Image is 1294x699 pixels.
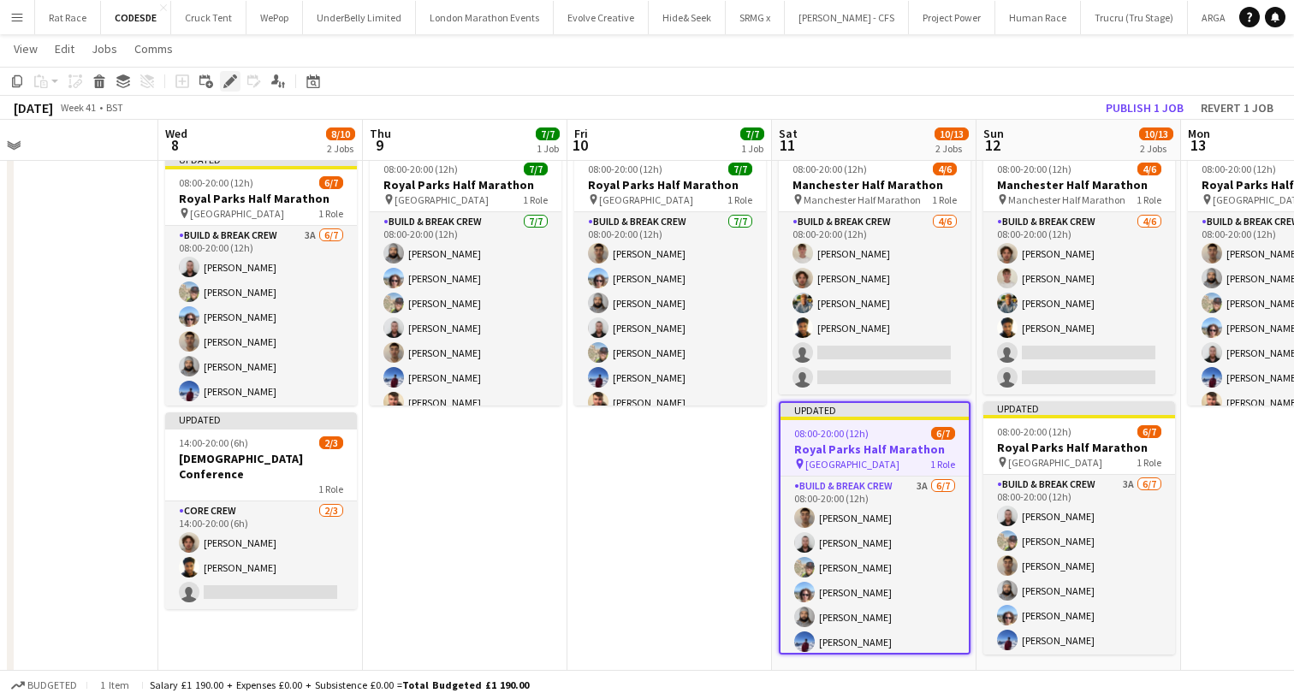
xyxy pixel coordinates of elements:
[536,127,560,140] span: 7/7
[416,1,554,34] button: London Marathon Events
[1081,1,1188,34] button: Trucru (Tru Stage)
[318,483,343,495] span: 1 Role
[1194,97,1280,119] button: Revert 1 job
[171,1,246,34] button: Cruck Tent
[94,678,135,691] span: 1 item
[931,427,955,440] span: 6/7
[319,176,343,189] span: 6/7
[367,135,391,155] span: 9
[523,193,548,206] span: 1 Role
[1188,126,1210,141] span: Mon
[1008,193,1125,206] span: Manchester Half Marathon
[728,163,752,175] span: 7/7
[246,1,303,34] button: WePop
[804,193,921,206] span: Manchester Half Marathon
[9,676,80,695] button: Budgeted
[55,41,74,56] span: Edit
[983,212,1175,394] app-card-role: Build & Break Crew4/608:00-20:00 (12h)[PERSON_NAME][PERSON_NAME][PERSON_NAME][PERSON_NAME]
[779,152,970,394] app-job-card: 08:00-20:00 (12h)4/6Manchester Half Marathon Manchester Half Marathon1 RoleBuild & Break Crew4/60...
[740,127,764,140] span: 7/7
[983,401,1175,415] div: Updated
[14,99,53,116] div: [DATE]
[165,126,187,141] span: Wed
[599,193,693,206] span: [GEOGRAPHIC_DATA]
[781,477,969,684] app-card-role: Build & Break Crew3A6/708:00-20:00 (12h)[PERSON_NAME][PERSON_NAME][PERSON_NAME][PERSON_NAME][PERS...
[1137,193,1161,206] span: 1 Role
[981,135,1004,155] span: 12
[165,412,357,609] app-job-card: Updated14:00-20:00 (6h)2/3[DEMOGRAPHIC_DATA] Conference1 RoleCore Crew2/314:00-20:00 (6h)[PERSON_...
[370,126,391,141] span: Thu
[1140,142,1172,155] div: 2 Jobs
[983,152,1175,394] app-job-card: 08:00-20:00 (12h)4/6Manchester Half Marathon Manchester Half Marathon1 RoleBuild & Break Crew4/60...
[572,135,588,155] span: 10
[319,436,343,449] span: 2/3
[128,38,180,60] a: Comms
[303,1,416,34] button: UnderBelly Limited
[48,38,81,60] a: Edit
[983,475,1175,682] app-card-role: Build & Break Crew3A6/708:00-20:00 (12h)[PERSON_NAME][PERSON_NAME][PERSON_NAME][PERSON_NAME][PERS...
[318,207,343,220] span: 1 Role
[779,401,970,655] app-job-card: Updated08:00-20:00 (12h)6/7Royal Parks Half Marathon [GEOGRAPHIC_DATA]1 RoleBuild & Break Crew3A6...
[165,152,357,406] app-job-card: Updated08:00-20:00 (12h)6/7Royal Parks Half Marathon [GEOGRAPHIC_DATA]1 RoleBuild & Break Crew3A6...
[574,212,766,419] app-card-role: Build & Break Crew7/708:00-20:00 (12h)[PERSON_NAME][PERSON_NAME][PERSON_NAME][PERSON_NAME][PERSON...
[370,177,561,193] h3: Royal Parks Half Marathon
[179,176,253,189] span: 08:00-20:00 (12h)
[983,440,1175,455] h3: Royal Parks Half Marathon
[932,193,957,206] span: 1 Role
[7,38,45,60] a: View
[554,1,649,34] button: Evolve Creative
[995,1,1081,34] button: Human Race
[781,403,969,417] div: Updated
[983,401,1175,655] app-job-card: Updated08:00-20:00 (12h)6/7Royal Parks Half Marathon [GEOGRAPHIC_DATA]1 RoleBuild & Break Crew3A6...
[383,163,458,175] span: 08:00-20:00 (12h)
[134,41,173,56] span: Comms
[524,163,548,175] span: 7/7
[983,177,1175,193] h3: Manchester Half Marathon
[781,441,969,457] h3: Royal Parks Half Marathon
[776,135,798,155] span: 11
[101,1,171,34] button: CODESDE
[27,679,77,691] span: Budgeted
[909,1,995,34] button: Project Power
[779,126,798,141] span: Sat
[1099,97,1190,119] button: Publish 1 job
[574,177,766,193] h3: Royal Parks Half Marathon
[779,212,970,394] app-card-role: Build & Break Crew4/608:00-20:00 (12h)[PERSON_NAME][PERSON_NAME][PERSON_NAME][PERSON_NAME]
[165,451,357,482] h3: [DEMOGRAPHIC_DATA] Conference
[588,163,662,175] span: 08:00-20:00 (12h)
[92,41,117,56] span: Jobs
[179,436,248,449] span: 14:00-20:00 (6h)
[935,142,968,155] div: 2 Jobs
[327,142,354,155] div: 2 Jobs
[983,126,1004,141] span: Sun
[1137,425,1161,438] span: 6/7
[997,425,1071,438] span: 08:00-20:00 (12h)
[574,126,588,141] span: Fri
[1137,456,1161,469] span: 1 Role
[165,501,357,609] app-card-role: Core Crew2/314:00-20:00 (6h)[PERSON_NAME][PERSON_NAME]
[997,163,1071,175] span: 08:00-20:00 (12h)
[794,427,869,440] span: 08:00-20:00 (12h)
[649,1,726,34] button: Hide& Seek
[165,191,357,206] h3: Royal Parks Half Marathon
[574,152,766,406] app-job-card: 08:00-20:00 (12h)7/7Royal Parks Half Marathon [GEOGRAPHIC_DATA]1 RoleBuild & Break Crew7/708:00-2...
[726,1,785,34] button: SRMG x
[35,1,101,34] button: Rat Race
[402,678,529,691] span: Total Budgeted £1 190.00
[370,152,561,406] app-job-card: 08:00-20:00 (12h)7/7Royal Parks Half Marathon [GEOGRAPHIC_DATA]1 RoleBuild & Break Crew7/708:00-2...
[1137,163,1161,175] span: 4/6
[85,38,124,60] a: Jobs
[1202,163,1276,175] span: 08:00-20:00 (12h)
[805,458,899,471] span: [GEOGRAPHIC_DATA]
[537,142,559,155] div: 1 Job
[1008,456,1102,469] span: [GEOGRAPHIC_DATA]
[1188,1,1240,34] button: ARGA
